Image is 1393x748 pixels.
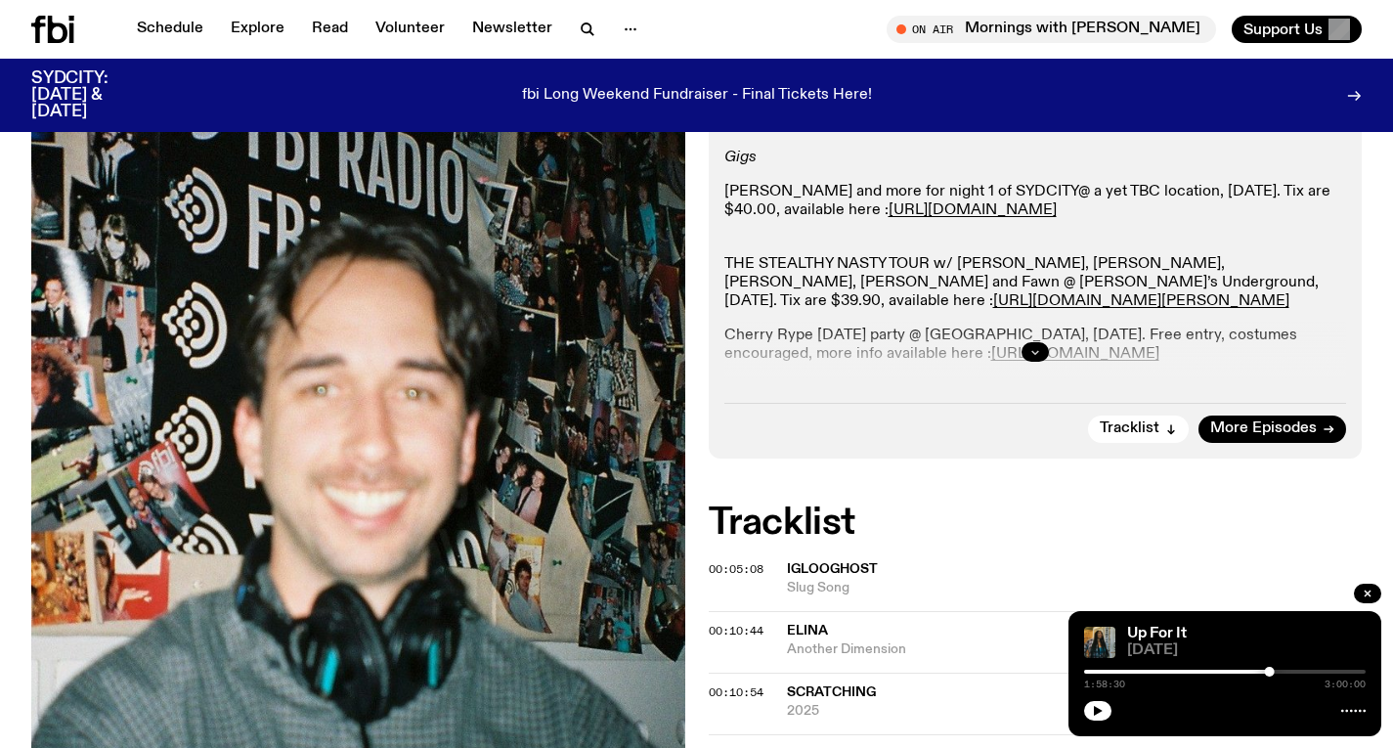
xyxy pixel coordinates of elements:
span: Slug Song [787,579,1363,597]
span: Iglooghost [787,562,878,576]
span: Support Us [1243,21,1323,38]
span: [DATE] [1127,643,1366,658]
a: More Episodes [1198,416,1346,443]
span: Another Dimension [787,640,1192,659]
p: [PERSON_NAME] and more for night 1 of SYDCITY@ a yet TBC location, [DATE]. Tix are $40.00, availa... [724,183,1347,220]
a: Volunteer [364,16,457,43]
a: [URL][DOMAIN_NAME][PERSON_NAME] [993,293,1289,309]
p: THE STEALTHY NASTY TOUR w/ [PERSON_NAME], [PERSON_NAME], [PERSON_NAME], [PERSON_NAME] and Fawn @ ... [724,236,1347,311]
span: 00:10:44 [709,623,763,638]
button: On AirMornings with [PERSON_NAME] [887,16,1216,43]
p: fbi Long Weekend Fundraiser - Final Tickets Here! [522,87,872,105]
h2: Tracklist [709,506,1363,541]
a: Read [300,16,360,43]
em: Gigs [724,150,757,165]
a: Newsletter [460,16,564,43]
span: Tracklist [1100,421,1159,436]
a: [URL][DOMAIN_NAME] [889,202,1057,218]
h3: SYDCITY: [DATE] & [DATE] [31,70,156,120]
img: Ify - a Brown Skin girl with black braided twists, looking up to the side with her tongue stickin... [1084,627,1115,658]
span: 00:10:54 [709,684,763,700]
button: Tracklist [1088,416,1189,443]
span: 1:58:30 [1084,680,1125,689]
a: Schedule [125,16,215,43]
span: 00:05:08 [709,561,763,577]
a: Explore [219,16,296,43]
button: Support Us [1232,16,1362,43]
span: 3:00:00 [1325,680,1366,689]
span: ELINA [787,624,828,638]
a: Up For It [1127,626,1187,641]
span: Scratching [787,685,876,699]
span: More Episodes [1210,421,1317,436]
span: 2025 [787,702,1192,721]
